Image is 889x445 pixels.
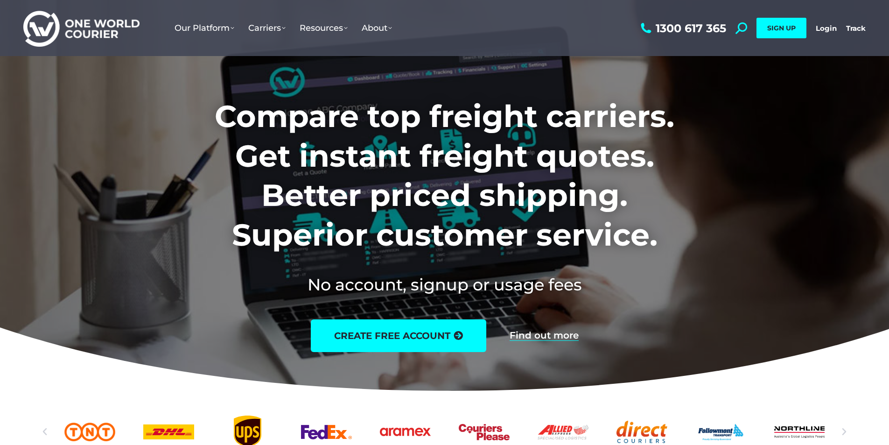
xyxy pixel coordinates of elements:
a: Track [846,24,866,33]
span: About [362,23,392,33]
a: Login [816,24,837,33]
a: SIGN UP [756,18,806,38]
span: Our Platform [175,23,234,33]
a: Carriers [241,14,293,42]
a: About [355,14,399,42]
a: Find out more [510,331,579,341]
img: One World Courier [23,9,140,47]
span: SIGN UP [767,24,796,32]
h1: Compare top freight carriers. Get instant freight quotes. Better priced shipping. Superior custom... [153,97,736,254]
a: Our Platform [168,14,241,42]
a: Resources [293,14,355,42]
span: Carriers [248,23,286,33]
a: 1300 617 365 [638,22,726,34]
span: Resources [300,23,348,33]
h2: No account, signup or usage fees [153,273,736,296]
a: create free account [311,319,486,352]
